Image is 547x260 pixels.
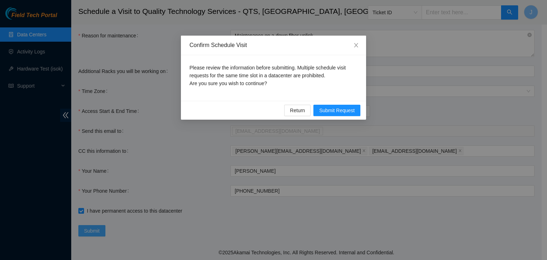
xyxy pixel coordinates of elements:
div: Confirm Schedule Visit [189,41,358,49]
p: Please review the information before submitting. Multiple schedule visit requests for the same ti... [189,64,358,87]
button: Close [346,36,366,56]
span: Submit Request [319,106,355,114]
button: Submit Request [313,105,360,116]
button: Return [284,105,311,116]
span: Return [290,106,305,114]
span: close [353,42,359,48]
